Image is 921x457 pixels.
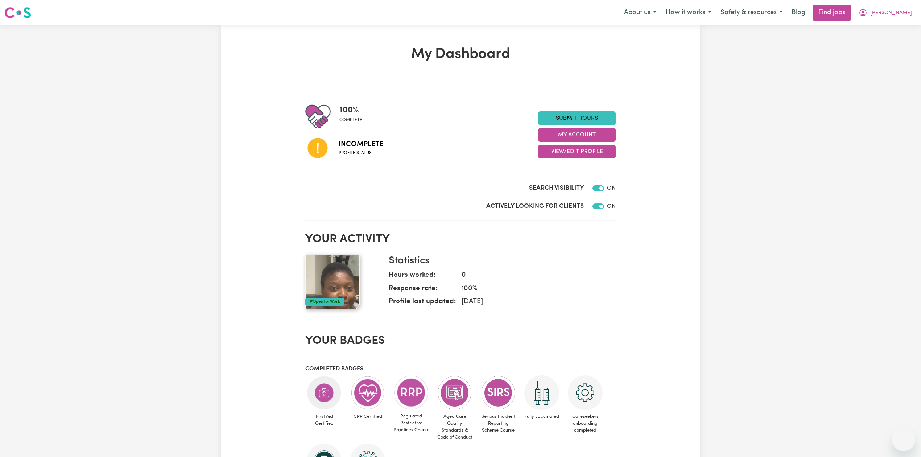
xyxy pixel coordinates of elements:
button: View/Edit Profile [538,145,616,158]
h1: My Dashboard [305,46,616,63]
dt: Response rate: [389,284,456,297]
button: About us [619,5,661,20]
a: Submit Hours [538,111,616,125]
span: 100 % [339,104,362,117]
span: Aged Care Quality Standards & Code of Conduct [436,410,474,444]
img: CS Academy: Regulated Restrictive Practices course completed [394,375,429,410]
dt: Hours worked: [389,270,456,284]
span: ON [607,185,616,191]
button: Safety & resources [716,5,787,20]
label: Actively Looking for Clients [486,202,584,211]
img: Care and support worker has completed CPR Certification [350,375,385,410]
img: Careseekers logo [4,6,31,19]
img: CS Academy: Aged Care Quality Standards & Code of Conduct course completed [437,375,472,410]
div: Profile completeness: 100% [339,104,368,129]
iframe: Button to launch messaging window [892,428,915,451]
div: #OpenForWork [305,298,344,306]
button: My Account [538,128,616,142]
dd: [DATE] [456,297,610,307]
a: Find jobs [813,5,851,21]
h3: Completed badges [305,366,616,372]
button: My Account [854,5,917,20]
h3: Statistics [389,255,610,267]
label: Search Visibility [529,184,584,193]
dd: 0 [456,270,610,281]
img: Your profile picture [305,255,360,309]
span: complete [339,117,362,123]
span: First Aid Certified [305,410,343,430]
a: Blog [787,5,810,21]
img: Care and support worker has received 2 doses of COVID-19 vaccine [524,375,559,410]
button: How it works [661,5,716,20]
h2: Your activity [305,232,616,246]
span: Careseekers onboarding completed [566,410,604,437]
span: [PERSON_NAME] [870,9,912,17]
dd: 100 % [456,284,610,294]
a: Careseekers logo [4,4,31,21]
span: ON [607,203,616,209]
img: Care and support worker has completed First Aid Certification [307,375,342,410]
h2: Your badges [305,334,616,348]
span: Fully vaccinated [523,410,561,423]
span: Profile status [339,150,383,156]
span: Serious Incident Reporting Scheme Course [479,410,517,437]
span: Incomplete [339,139,383,150]
span: CPR Certified [349,410,387,423]
img: CS Academy: Careseekers Onboarding course completed [568,375,603,410]
span: Regulated Restrictive Practices Course [392,410,430,437]
dt: Profile last updated: [389,297,456,310]
img: CS Academy: Serious Incident Reporting Scheme course completed [481,375,516,410]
